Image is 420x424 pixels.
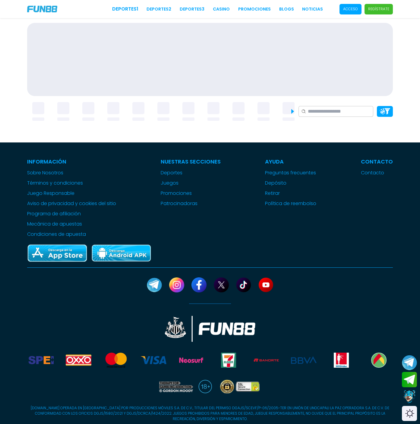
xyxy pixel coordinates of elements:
[27,157,116,166] p: Información
[161,190,221,197] a: Promociones
[238,6,271,12] a: Promociones
[402,389,417,404] button: Contact customer service
[161,179,178,187] button: Juegos
[213,6,230,12] a: CASINO
[254,353,279,368] img: Banorte
[302,6,323,12] a: NOTICIAS
[28,353,54,368] img: Spei
[27,405,393,422] p: [DOMAIN_NAME] OPERADA EN [GEOGRAPHIC_DATA] POR PRODUCCIONES MÓVILES S.A. DE C.V., TITULAR DEL PER...
[27,231,116,238] a: Condiciones de apuesta
[158,380,193,393] img: therapy for gaming addiction gordon moody
[361,169,393,176] a: Contacto
[265,200,316,207] a: Política de reembolso
[265,169,316,176] a: Preguntas frecuentes
[158,380,193,393] a: Read more about Gambling Therapy
[279,6,294,12] a: BLOGS
[103,353,129,368] img: Mastercard
[91,244,151,263] img: Play Store
[27,190,116,197] a: Juego Responsable
[27,210,116,217] a: Programa de afiliación
[265,179,316,187] a: Depósito
[165,316,255,342] img: New Castle
[198,380,212,393] img: 18 plus
[141,353,166,368] img: Visa
[27,169,116,176] a: Sobre Nosotros
[161,157,221,166] p: Nuestras Secciones
[343,6,358,12] p: Acceso
[216,353,241,368] img: Seven Eleven
[27,6,57,12] img: Company Logo
[361,157,393,166] p: Contacto
[27,220,116,228] a: Mecánica de apuestas
[218,380,262,393] img: SSL
[178,353,204,368] img: Neosurf
[329,353,354,368] img: Benavides
[368,6,389,12] p: Regístrate
[161,200,221,207] a: Patrocinadoras
[402,355,417,370] button: Join telegram channel
[402,372,417,388] button: Join telegram
[380,108,390,114] img: Platform Filter
[265,157,316,166] p: Ayuda
[180,6,204,12] a: Deportes3
[27,244,87,263] img: App Store
[27,200,116,207] a: Aviso de privacidad y cookies del sitio
[66,353,91,368] img: Oxxo
[112,5,138,13] a: Deportes1
[265,190,316,197] a: Retirar
[402,406,417,421] div: Switch theme
[27,179,116,187] a: Términos y condiciones
[366,353,391,368] img: Bodegaaurrera
[147,6,171,12] a: Deportes2
[161,169,221,176] a: Deportes
[291,353,316,368] img: BBVA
